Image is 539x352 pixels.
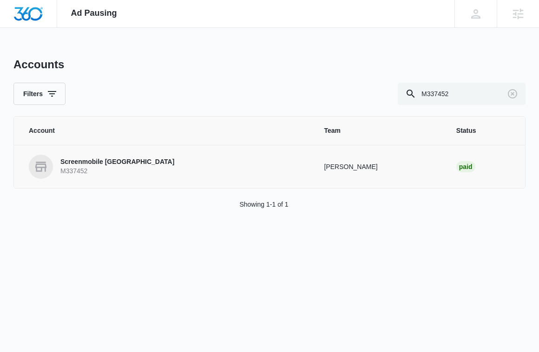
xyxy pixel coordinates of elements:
button: Filters [13,83,66,105]
span: Ad Pausing [71,8,117,18]
button: Clear [505,86,520,101]
p: [PERSON_NAME] [324,162,434,172]
span: Status [456,126,510,136]
p: M337452 [60,167,174,176]
p: Screenmobile [GEOGRAPHIC_DATA] [60,157,174,167]
div: Paid [456,161,475,172]
h1: Accounts [13,58,64,72]
a: Screenmobile [GEOGRAPHIC_DATA]M337452 [29,155,302,179]
input: Search By Account Number [398,83,526,105]
p: Showing 1-1 of 1 [239,200,288,209]
span: Account [29,126,302,136]
span: Team [324,126,434,136]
